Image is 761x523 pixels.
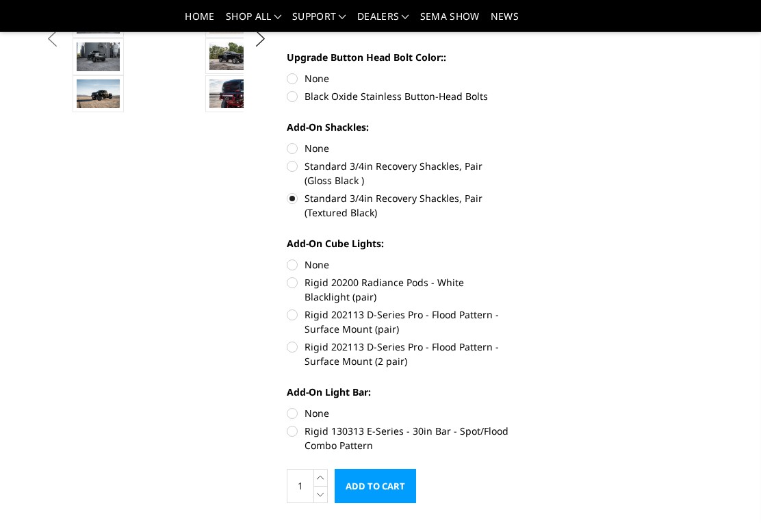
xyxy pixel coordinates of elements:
[292,12,346,31] a: Support
[287,191,509,220] label: Standard 3/4in Recovery Shackles, Pair (Textured Black)
[287,275,509,304] label: Rigid 20200 Radiance Pods - White Blacklight (pair)
[420,12,480,31] a: SEMA Show
[185,12,214,31] a: Home
[287,236,509,251] label: Add-On Cube Lights:
[287,141,509,155] label: None
[250,29,271,49] button: Next
[209,42,253,71] img: A2L Series - Base Front Bumper (Non Winch)
[77,79,120,108] img: A2L Series - Base Front Bumper (Non Winch)
[226,12,281,31] a: shop all
[287,120,509,134] label: Add-On Shackles:
[287,406,509,420] label: None
[287,257,509,272] label: None
[209,79,253,108] img: A2L Series - Base Front Bumper (Non Winch)
[287,89,509,103] label: Black Oxide Stainless Button-Head Bolts
[77,42,120,71] img: 2020 RAM HD - Available in single light bar configuration only
[287,50,509,64] label: Upgrade Button Head Bolt Color::
[287,385,509,399] label: Add-On Light Bar:
[491,12,519,31] a: News
[287,71,509,86] label: None
[357,12,409,31] a: Dealers
[287,307,509,336] label: Rigid 202113 D-Series Pro - Flood Pattern - Surface Mount (pair)
[42,29,62,49] button: Previous
[287,340,509,368] label: Rigid 202113 D-Series Pro - Flood Pattern - Surface Mount (2 pair)
[287,159,509,188] label: Standard 3/4in Recovery Shackles, Pair (Gloss Black )
[335,469,416,503] input: Add to Cart
[287,424,509,452] label: Rigid 130313 E-Series - 30in Bar - Spot/Flood Combo Pattern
